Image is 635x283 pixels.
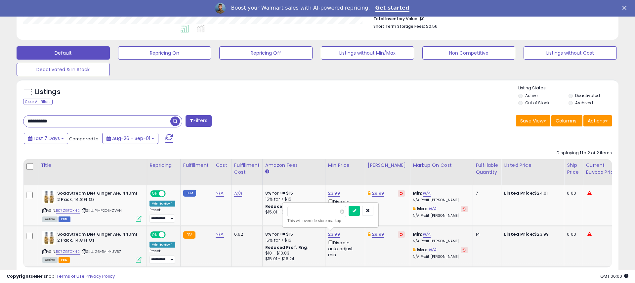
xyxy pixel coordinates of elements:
b: Max: [417,247,429,253]
label: Deactivated [575,93,600,98]
button: Listings without Min/Max [321,46,414,60]
span: ON [151,232,159,237]
div: $24.01 [504,190,559,196]
div: ASIN: [42,190,142,221]
a: N/A [423,231,431,238]
small: FBM [183,190,196,197]
a: Privacy Policy [86,273,115,279]
span: Aug-26 - Sep-01 [112,135,150,142]
button: Listings without Cost [524,46,617,60]
div: 15% for > $15 [265,196,320,202]
div: 8% for <= $15 [265,190,320,196]
div: Disable auto adjust min [328,239,360,258]
span: ON [151,191,159,197]
a: 23.99 [328,190,340,197]
b: SodaStream Diet Ginger Ale, 440ml 2 Pack, 14.8 Fl Oz [57,190,138,204]
img: 51ERfrq0yzL._SL40_.jpg [42,190,56,204]
b: Reduced Prof. Rng. [265,204,309,209]
div: Boost your Walmart sales with AI-powered repricing. [231,5,370,11]
a: 23.99 [328,231,340,238]
div: Clear All Filters [23,99,53,105]
div: 14 [476,231,496,237]
div: Close [622,6,629,10]
div: Displaying 1 to 2 of 2 items [557,150,612,156]
span: | SKU: YI-P2O5-ZVVH [81,208,122,213]
div: Fulfillable Quantity [476,162,498,176]
th: The percentage added to the cost of goods (COGS) that forms the calculator for Min & Max prices. [410,159,473,185]
div: Preset: [149,208,175,223]
div: Markup on Cost [413,162,470,169]
b: Max: [417,206,429,212]
div: 0.00 [567,231,578,237]
p: Listing States: [518,85,618,91]
div: Preset: [149,249,175,264]
a: N/A [423,190,431,197]
label: Active [525,93,537,98]
a: B07ZGFCXH2 [56,249,80,255]
div: Disable auto adjust min [328,198,360,217]
div: $10 - $10.83 [265,251,320,256]
p: N/A Profit [PERSON_NAME] [413,198,468,203]
span: OFF [165,191,175,197]
b: Listed Price: [504,190,534,196]
div: $15.01 - $16.24 [265,256,320,262]
div: Min Price [328,162,362,169]
a: B07ZGFCXH2 [56,208,80,213]
div: Current Buybox Price [586,162,620,176]
div: 0.00 [567,190,578,196]
div: Title [41,162,144,169]
small: Amazon Fees. [265,169,269,175]
span: All listings currently available for purchase on Amazon [42,257,58,263]
button: Actions [583,115,612,126]
p: N/A Profit [PERSON_NAME] [413,213,468,218]
p: N/A Profit [PERSON_NAME] [413,239,468,244]
b: Short Term Storage Fees: [373,24,425,29]
span: FBA [59,257,70,263]
a: N/A [216,231,224,238]
div: [PERSON_NAME] [368,162,407,169]
label: Out of Stock [525,100,549,106]
div: Cost [216,162,229,169]
div: Repricing [149,162,178,169]
div: This will override store markup [287,217,373,224]
a: N/A [216,190,224,197]
b: SodaStream Diet Ginger Ale, 440ml 2 Pack, 14.8 Fl Oz [57,231,138,245]
div: Amazon Fees [265,162,322,169]
div: 7 [476,190,496,196]
b: Total Inventory Value: [373,16,418,22]
b: Min: [413,231,423,237]
div: $15.01 - $16.24 [265,210,320,215]
div: Fulfillment Cost [234,162,260,176]
div: 6.62 [234,231,257,237]
span: Last 7 Days [34,135,60,142]
a: 29.99 [372,231,384,238]
button: Non Competitive [422,46,516,60]
a: Get started [375,5,409,12]
button: Save View [516,115,550,126]
b: Reduced Prof. Rng. [265,245,309,250]
li: $0 [373,14,607,22]
div: Fulfillment [183,162,210,169]
button: Deactivated & In Stock [17,63,110,76]
a: N/A [429,206,437,212]
div: Win BuyBox * [149,242,175,248]
img: 51ERfrq0yzL._SL40_.jpg [42,231,56,245]
a: N/A [429,247,437,253]
div: Ship Price [567,162,580,176]
div: 15% for > $15 [265,237,320,243]
span: Columns [556,118,576,124]
span: $0.56 [426,23,438,29]
span: OFF [165,232,175,237]
a: N/A [234,190,242,197]
span: 2025-09-9 06:00 GMT [600,273,628,279]
button: Repricing Off [219,46,313,60]
h5: Listings [35,87,61,97]
div: Listed Price [504,162,561,169]
label: Archived [575,100,593,106]
div: 8% for <= $15 [265,231,320,237]
button: Last 7 Days [24,133,68,144]
b: Listed Price: [504,231,534,237]
span: FBM [59,216,70,222]
img: Profile image for Adrian [215,3,226,14]
a: Terms of Use [57,273,85,279]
